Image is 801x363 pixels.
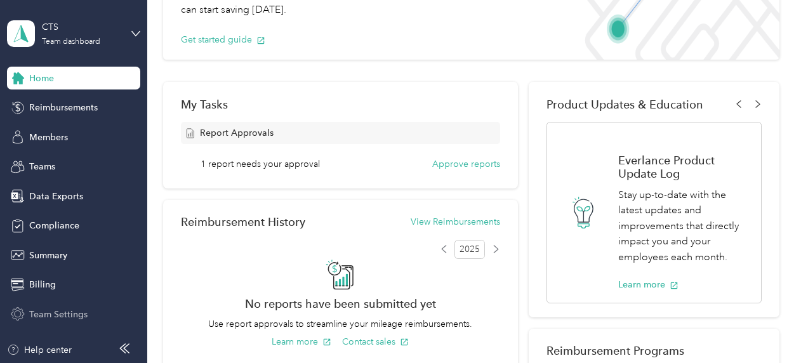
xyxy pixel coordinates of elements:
[546,344,761,357] h2: Reimbursement Programs
[618,154,747,180] h1: Everlance Product Update Log
[29,160,55,173] span: Teams
[181,297,500,310] h2: No reports have been submitted yet
[29,308,88,321] span: Team Settings
[411,215,500,228] button: View Reimbursements
[454,240,485,259] span: 2025
[181,33,265,46] button: Get started guide
[29,278,56,291] span: Billing
[7,343,72,357] button: Help center
[42,20,121,34] div: CTS
[29,131,68,144] span: Members
[546,98,703,111] span: Product Updates & Education
[29,219,79,232] span: Compliance
[181,215,305,228] h2: Reimbursement History
[29,72,54,85] span: Home
[29,190,83,203] span: Data Exports
[342,335,409,348] button: Contact sales
[181,317,500,331] p: Use report approvals to streamline your mileage reimbursements.
[730,292,801,363] iframe: Everlance-gr Chat Button Frame
[42,38,100,46] div: Team dashboard
[272,335,331,348] button: Learn more
[201,157,320,171] span: 1 report needs your approval
[29,101,98,114] span: Reimbursements
[200,126,274,140] span: Report Approvals
[29,249,67,262] span: Summary
[618,278,679,291] button: Learn more
[432,157,500,171] button: Approve reports
[618,187,747,265] p: Stay up-to-date with the latest updates and improvements that directly impact you and your employ...
[181,98,500,111] div: My Tasks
